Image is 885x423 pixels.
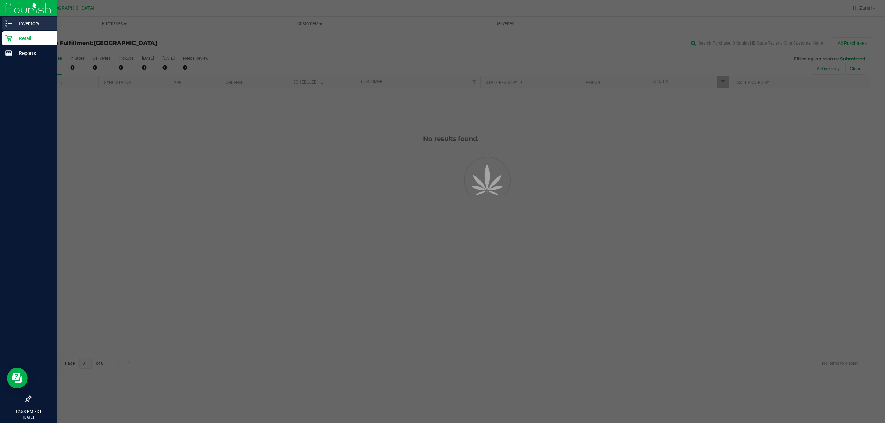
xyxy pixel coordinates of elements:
[12,34,54,42] p: Retail
[3,408,54,415] p: 12:53 PM EDT
[5,35,12,42] inline-svg: Retail
[5,20,12,27] inline-svg: Inventory
[3,415,54,420] p: [DATE]
[7,368,28,388] iframe: Resource center
[5,50,12,57] inline-svg: Reports
[12,49,54,57] p: Reports
[12,19,54,28] p: Inventory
